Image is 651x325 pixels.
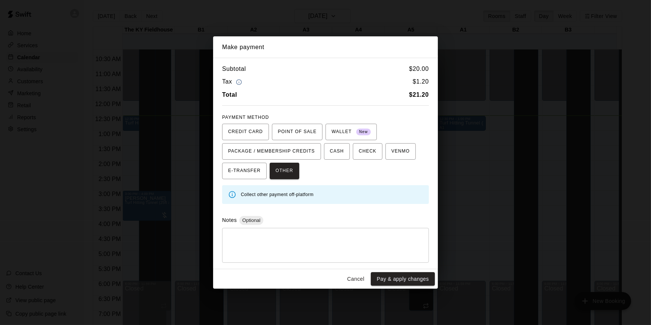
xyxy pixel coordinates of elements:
span: Collect other payment off-platform [241,192,314,197]
button: CASH [324,143,350,160]
span: POINT OF SALE [278,126,317,138]
button: Pay & apply changes [371,272,435,286]
h6: $ 1.20 [413,77,429,87]
span: New [356,127,371,137]
button: PACKAGE / MEMBERSHIP CREDITS [222,143,321,160]
button: VENMO [385,143,416,160]
span: E-TRANSFER [228,165,261,177]
span: PAYMENT METHOD [222,115,269,120]
b: Total [222,91,237,98]
h2: Make payment [213,36,438,58]
span: Optional [239,217,263,223]
button: POINT OF SALE [272,124,323,140]
button: Cancel [344,272,368,286]
button: OTHER [270,163,299,179]
h6: Subtotal [222,64,246,74]
button: WALLET New [325,124,377,140]
h6: $ 20.00 [409,64,429,74]
span: PACKAGE / MEMBERSHIP CREDITS [228,145,315,157]
span: VENMO [391,145,410,157]
button: CHECK [353,143,382,160]
span: CHECK [359,145,376,157]
span: CASH [330,145,344,157]
span: OTHER [276,165,293,177]
b: $ 21.20 [409,91,429,98]
button: E-TRANSFER [222,163,267,179]
h6: Tax [222,77,244,87]
button: CREDIT CARD [222,124,269,140]
label: Notes [222,217,237,223]
span: CREDIT CARD [228,126,263,138]
span: WALLET [331,126,371,138]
